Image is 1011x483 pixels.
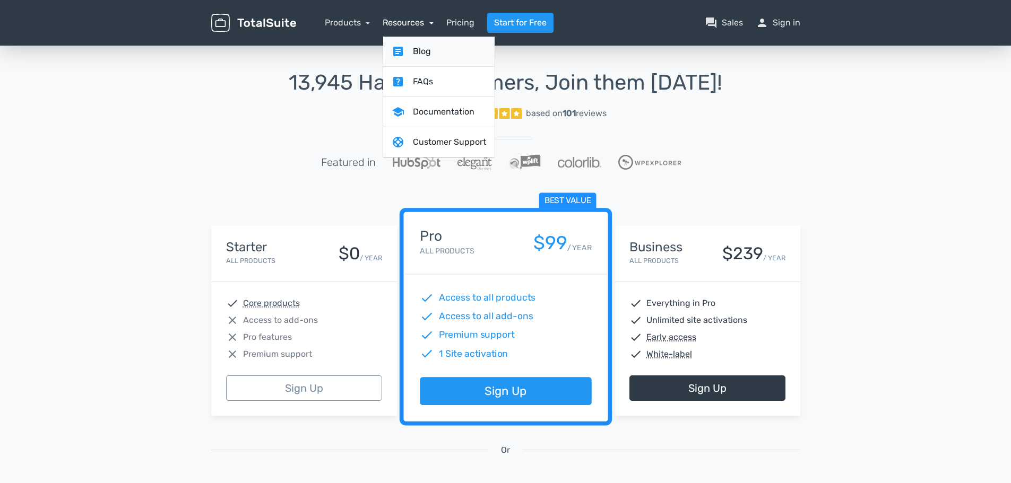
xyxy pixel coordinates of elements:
[383,67,495,97] a: help_centerFAQs
[420,310,434,323] span: check
[618,155,681,170] img: WPExplorer
[321,156,376,168] h5: Featured in
[226,314,239,327] span: close
[211,71,800,94] h1: 13,945 Happy Customers, Join them [DATE]!
[705,16,743,29] a: question_answerSales
[393,155,440,169] img: Hubspot
[243,314,318,327] span: Access to add-ons
[646,331,696,344] abbr: Early access
[420,377,591,406] a: Sign Up
[509,154,540,170] img: WPLift
[567,242,591,253] small: / YEAR
[438,291,535,305] span: Access to all products
[226,240,275,254] h4: Starter
[226,331,239,344] span: close
[539,193,596,209] span: Best value
[563,108,576,118] strong: 101
[533,233,567,253] div: $99
[325,17,370,28] a: Products
[438,310,533,323] span: Access to all add-ons
[501,444,510,456] span: Or
[722,244,763,263] div: $239
[629,257,679,265] small: All Products
[646,314,747,327] span: Unlimited site activations
[446,16,474,29] a: Pricing
[383,97,495,127] a: schoolDocumentation
[392,45,404,58] span: article
[420,247,474,256] small: All Products
[487,13,554,33] a: Start for Free
[438,328,514,342] span: Premium support
[629,331,642,344] span: check
[646,297,715,310] span: Everything in Pro
[420,229,474,244] h4: Pro
[226,348,239,361] span: close
[383,127,495,157] a: supportCustomer Support
[339,244,360,263] div: $0
[420,328,434,342] span: check
[226,257,275,265] small: All Products
[457,154,492,170] img: ElegantThemes
[420,291,434,305] span: check
[629,314,642,327] span: check
[383,37,495,67] a: articleBlog
[392,106,404,118] span: school
[211,14,296,32] img: TotalSuite for WordPress
[383,17,434,28] a: Resources
[558,157,601,168] img: Colorlib
[629,297,642,310] span: check
[420,347,434,361] span: check
[226,297,239,310] span: check
[526,107,607,120] div: based on reviews
[226,375,382,401] a: Sign Up
[360,253,382,263] small: / YEAR
[629,240,682,254] h4: Business
[705,16,718,29] span: question_answer
[211,103,800,124] a: Excellent 5/5 based on101reviews
[646,348,692,361] abbr: White-label
[243,348,312,361] span: Premium support
[629,348,642,361] span: check
[629,375,785,401] a: Sign Up
[756,16,768,29] span: person
[392,136,404,148] span: support
[392,75,404,88] span: help_center
[763,253,785,263] small: / YEAR
[243,297,300,310] abbr: Core products
[243,331,292,344] span: Pro features
[756,16,800,29] a: personSign in
[438,347,508,361] span: 1 Site activation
